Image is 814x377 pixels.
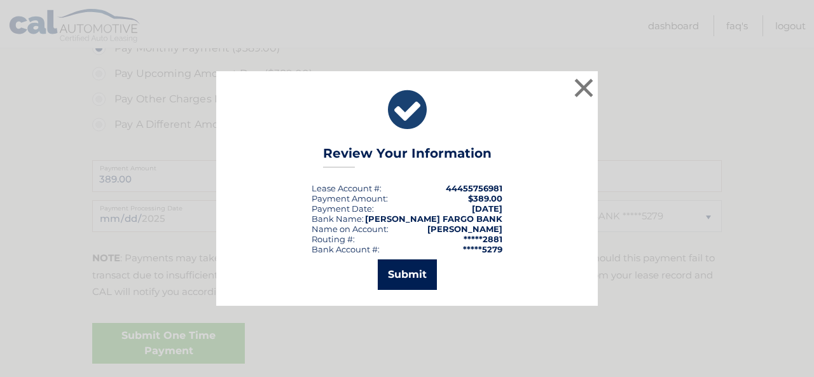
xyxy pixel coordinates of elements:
[472,203,502,214] span: [DATE]
[468,193,502,203] span: $389.00
[312,203,374,214] div: :
[365,214,502,224] strong: [PERSON_NAME] FARGO BANK
[571,75,597,100] button: ×
[312,214,364,224] div: Bank Name:
[323,146,492,168] h3: Review Your Information
[312,183,382,193] div: Lease Account #:
[427,224,502,234] strong: [PERSON_NAME]
[312,244,380,254] div: Bank Account #:
[312,203,372,214] span: Payment Date
[312,224,389,234] div: Name on Account:
[446,183,502,193] strong: 44455756981
[378,259,437,290] button: Submit
[312,193,388,203] div: Payment Amount:
[312,234,355,244] div: Routing #:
